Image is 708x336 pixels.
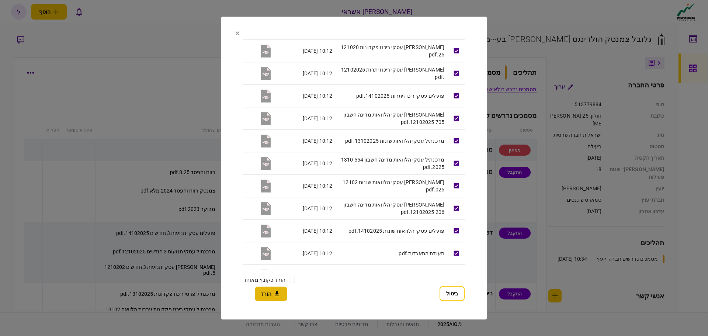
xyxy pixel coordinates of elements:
[277,84,336,107] td: 10:12 [DATE]
[336,129,448,152] td: מרכנתיל עסקי הלוואות שונות 13102025.pdf
[336,197,448,219] td: [PERSON_NAME] עסקי הלוואות מדינה חשבון 206 12102025.pdf
[336,107,448,129] td: [PERSON_NAME] עסקי הלוואות מדינה חשבון 705 12102025.pdf
[336,84,448,107] td: פועלים עסקי ריכוז יתרות 14102025.pdf
[255,287,287,301] button: הורד
[336,152,448,174] td: מרכנתיל עסקי הלוואות מדינה חשבון 554 13102025.pdf
[277,152,336,174] td: 10:12 [DATE]
[336,174,448,197] td: [PERSON_NAME] עסקי הלוואות שונות 12102025.pdf
[243,276,285,284] label: הורד כקובץ מאוחד
[277,265,336,287] td: 10:34 [DATE]
[277,197,336,219] td: 10:12 [DATE]
[336,242,448,265] td: תעודת התאגדות.pdf
[336,39,448,62] td: [PERSON_NAME] עסקי ריכוז פקדונות 12102025.pdf
[277,242,336,265] td: 10:12 [DATE]
[336,265,448,287] td: דוח עושר אישי.pdf
[277,39,336,62] td: 10:12 [DATE]
[277,220,336,242] td: 10:12 [DATE]
[336,62,448,84] td: [PERSON_NAME] עסקי ריכוז יתרות 12102025.pdf
[277,62,336,84] td: 10:12 [DATE]
[277,174,336,197] td: 10:12 [DATE]
[336,220,448,242] td: פועלים עסקי הלוואות שונות 14102025.pdf
[277,107,336,129] td: 10:12 [DATE]
[440,286,465,301] button: ביטול
[277,129,336,152] td: 10:12 [DATE]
